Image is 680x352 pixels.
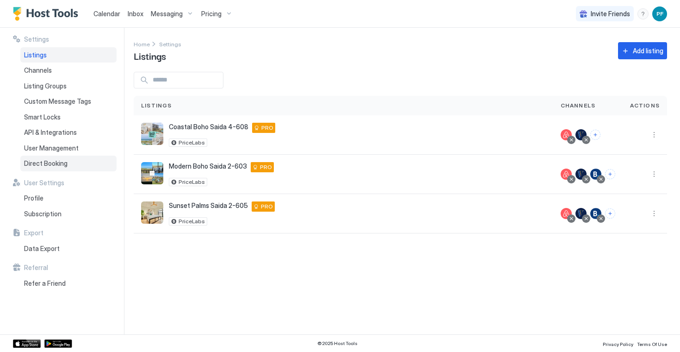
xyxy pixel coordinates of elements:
a: Home [134,39,150,49]
div: menu [649,208,660,219]
span: Data Export [24,245,60,253]
span: Direct Booking [24,159,68,168]
span: Refer a Friend [24,279,66,288]
span: © 2025 Host Tools [317,340,358,346]
a: Custom Message Tags [20,94,117,109]
span: Settings [159,41,181,48]
span: Channels [24,66,52,75]
span: Listings [24,51,47,59]
div: menu [649,169,660,180]
a: Listings [20,47,117,63]
a: Listing Groups [20,78,117,94]
input: Input Field [149,72,223,88]
span: PRO [260,163,272,171]
button: Connect channels [590,130,600,140]
span: Referral [24,264,48,272]
span: Subscription [24,210,62,218]
span: Terms Of Use [637,341,667,347]
a: Settings [159,39,181,49]
span: Inbox [128,10,143,18]
div: menu [649,129,660,140]
div: Breadcrumb [159,39,181,49]
a: Privacy Policy [603,339,633,348]
span: Settings [24,35,49,44]
span: Listings [141,101,172,110]
span: Smart Locks [24,113,61,121]
button: More options [649,129,660,140]
a: Direct Booking [20,156,117,171]
span: Invite Friends [591,10,630,18]
button: More options [649,169,660,180]
a: User Management [20,140,117,156]
a: Subscription [20,206,117,222]
div: Breadcrumb [134,39,150,49]
span: Messaging [151,10,183,18]
a: App Store [13,339,41,348]
a: Google Play Store [44,339,72,348]
a: Smart Locks [20,109,117,125]
span: Profile [24,194,43,202]
span: PF [656,10,663,18]
div: User profile [652,6,667,21]
a: Channels [20,63,117,78]
a: Inbox [128,9,143,19]
span: Sunset Palms Saida 2-605 [169,201,248,210]
span: Coastal Boho Saida 4-608 [169,123,248,131]
a: Calendar [93,9,120,19]
button: Connect channels [605,169,615,179]
span: PRO [261,202,273,211]
button: Add listing [618,42,667,59]
div: listing image [141,123,163,145]
span: Home [134,41,150,48]
span: Actions [630,101,660,110]
span: Export [24,229,43,237]
span: Calendar [93,10,120,18]
span: Pricing [201,10,222,18]
a: Profile [20,190,117,206]
span: Listing Groups [24,82,67,90]
div: listing image [141,162,163,184]
a: Terms Of Use [637,339,667,348]
div: listing image [141,201,163,224]
div: menu [637,8,649,19]
span: Custom Message Tags [24,97,91,106]
a: Host Tools Logo [13,7,82,21]
a: Refer a Friend [20,276,117,291]
span: User Settings [24,179,64,187]
span: Privacy Policy [603,341,633,347]
span: Modern Boho Saida 2-603 [169,162,247,170]
span: Channels [561,101,596,110]
span: User Management [24,144,79,152]
span: PRO [261,124,273,132]
span: API & Integrations [24,128,77,137]
a: API & Integrations [20,125,117,140]
button: Connect channels [605,208,615,219]
button: More options [649,208,660,219]
a: Data Export [20,241,117,257]
div: Add listing [633,46,663,56]
span: Listings [134,49,166,63]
